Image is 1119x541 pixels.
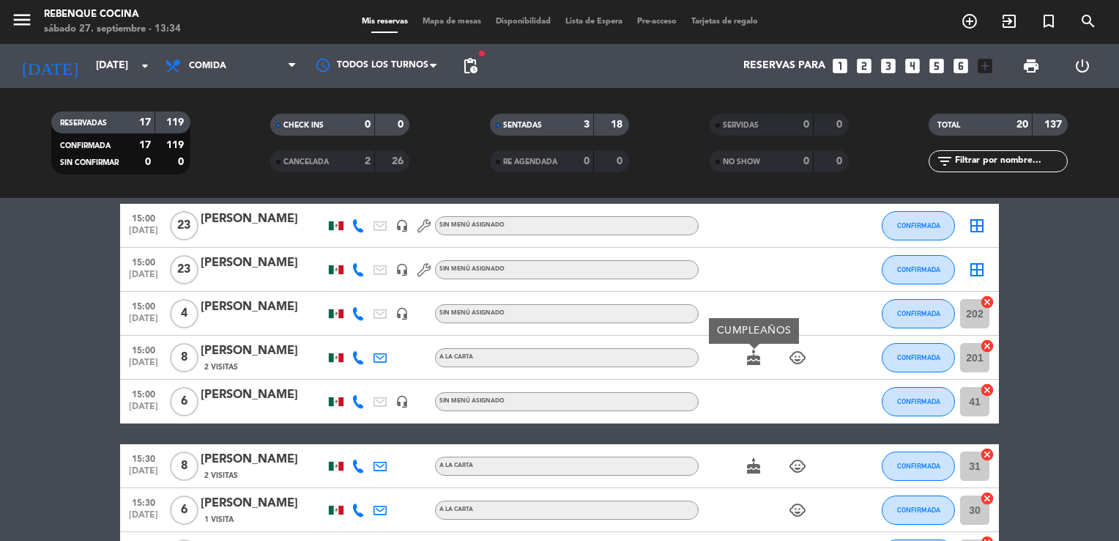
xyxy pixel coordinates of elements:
[125,358,162,375] span: [DATE]
[951,56,970,76] i: looks_6
[201,450,325,469] div: [PERSON_NAME]
[617,156,625,166] strong: 0
[584,156,590,166] strong: 0
[201,254,325,273] div: [PERSON_NAME]
[882,211,955,240] button: CONFIRMADA
[125,209,162,226] span: 15:00
[897,265,940,273] span: CONFIRMADA
[855,56,874,76] i: looks_two
[354,18,415,26] span: Mis reservas
[743,60,825,72] span: Reservas para
[60,159,119,166] span: SIN CONFIRMAR
[125,297,162,314] span: 15:00
[189,61,226,71] span: Comida
[897,221,940,229] span: CONFIRMADA
[1029,9,1068,34] span: Reserva especial
[980,447,995,462] i: cancel
[937,122,960,129] span: TOTAL
[1068,9,1108,34] span: BUSCAR
[897,397,940,405] span: CONFIRMADA
[461,57,479,75] span: pending_actions
[415,18,488,26] span: Mapa de mesas
[11,9,33,36] button: menu
[836,119,845,130] strong: 0
[283,158,329,166] span: CANCELADA
[975,56,995,76] i: add_box
[882,343,955,372] button: CONFIRMADA
[204,470,238,482] span: 2 Visitas
[201,494,325,513] div: [PERSON_NAME]
[927,56,946,76] i: looks_5
[968,217,986,235] i: border_all
[1016,119,1028,130] strong: 20
[882,255,955,284] button: CONFIRMADA
[125,253,162,270] span: 15:00
[392,156,406,166] strong: 26
[1079,12,1097,30] i: search
[980,339,995,353] i: cancel
[897,309,940,317] span: CONFIRMADA
[395,219,409,232] i: headset_mic
[897,353,940,361] span: CONFIRMADA
[630,18,684,26] span: Pre-acceso
[201,298,325,317] div: [PERSON_NAME]
[170,387,198,416] span: 6
[170,452,198,481] span: 8
[60,119,107,127] span: RESERVADAS
[145,157,151,167] strong: 0
[745,457,762,475] i: cake
[723,158,760,166] span: NO SHOW
[503,122,542,129] span: SENTADAS
[503,158,557,166] span: RE AGENDADA
[439,507,473,512] span: A LA CARTA
[980,491,995,506] i: cancel
[398,119,406,130] strong: 0
[60,142,111,150] span: CONFIRMADA
[201,210,325,229] div: [PERSON_NAME]
[789,457,806,475] i: child_care
[125,493,162,510] span: 15:30
[201,386,325,405] div: [PERSON_NAME]
[125,402,162,419] span: [DATE]
[439,463,473,468] span: A LA CARTA
[745,349,762,367] i: cake
[44,7,181,22] div: Rebenque Cocina
[139,140,151,150] strong: 17
[836,156,845,166] strong: 0
[170,343,198,372] span: 8
[897,506,940,514] span: CONFIRMADA
[136,57,154,75] i: arrow_drop_down
[204,514,234,526] span: 1 Visita
[723,122,759,129] span: SERVIDAS
[170,496,198,525] span: 6
[558,18,630,26] span: Lista de Espera
[803,119,809,130] strong: 0
[365,119,371,130] strong: 0
[611,119,625,130] strong: 18
[584,119,590,130] strong: 3
[125,341,162,358] span: 15:00
[830,56,850,76] i: looks_one
[439,222,505,228] span: Sin menú asignado
[439,354,473,360] span: A LA CARTA
[178,157,187,167] strong: 0
[139,117,151,128] strong: 17
[1000,12,1018,30] i: exit_to_app
[879,56,898,76] i: looks_3
[365,156,371,166] strong: 2
[170,255,198,284] span: 23
[439,310,505,316] span: Sin menú asignado
[170,299,198,328] span: 4
[968,261,986,279] i: border_all
[11,9,33,31] i: menu
[882,496,955,525] button: CONFIRMADA
[789,349,806,367] i: child_care
[439,398,505,404] span: Sin menú asignado
[903,56,922,76] i: looks_4
[488,18,558,26] span: Disponibilidad
[125,385,162,402] span: 15:00
[477,49,486,58] span: fiber_manual_record
[882,452,955,481] button: CONFIRMADA
[1057,44,1108,88] div: LOG OUT
[989,9,1029,34] span: WALK IN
